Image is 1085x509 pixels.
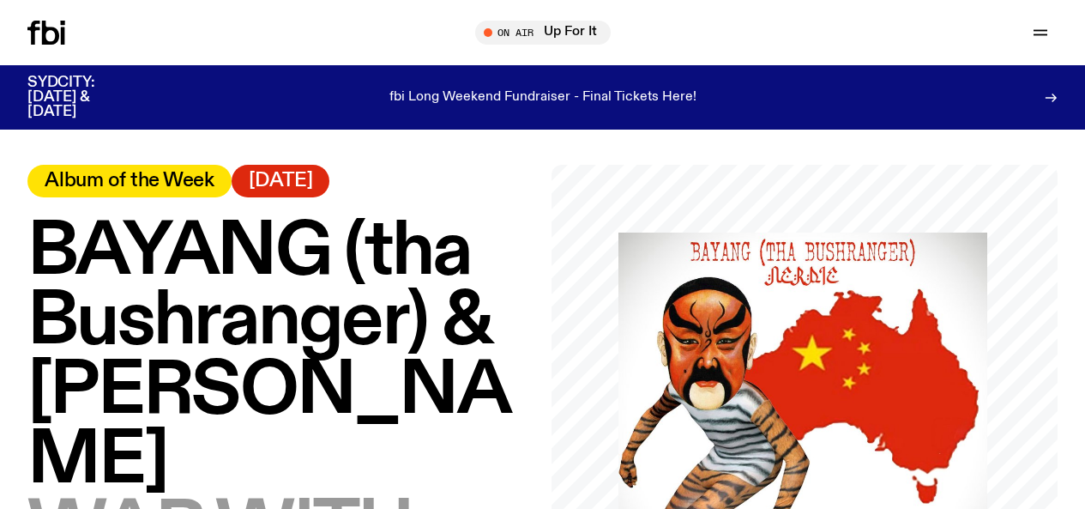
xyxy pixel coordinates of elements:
span: [DATE] [249,172,313,191]
button: On AirUp For It [475,21,611,45]
span: BAYANG (tha Bushranger) & [PERSON_NAME] [27,214,509,500]
p: fbi Long Weekend Fundraiser - Final Tickets Here! [389,90,696,106]
h3: SYDCITY: [DATE] & [DATE] [27,76,137,119]
span: Album of the Week [45,172,214,191]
